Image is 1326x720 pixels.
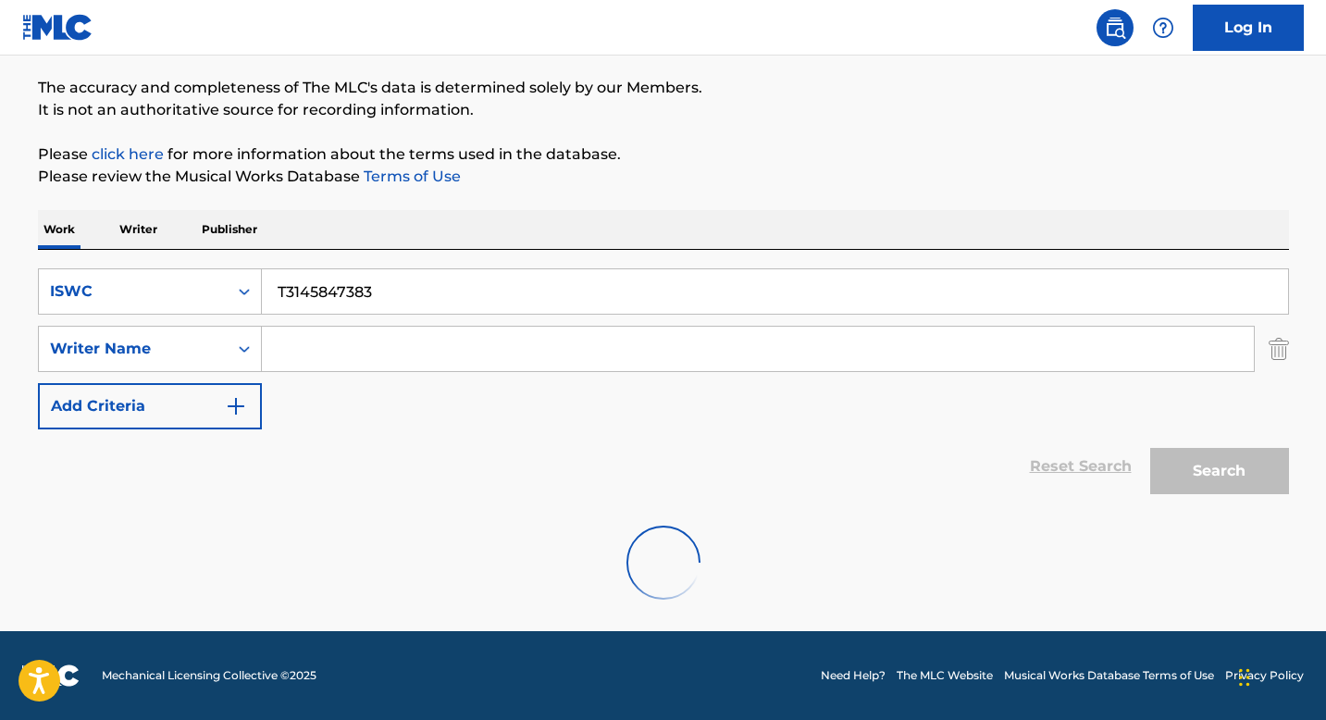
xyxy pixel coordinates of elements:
p: Writer [114,210,163,249]
img: help [1152,17,1174,39]
img: 9d2ae6d4665cec9f34b9.svg [225,395,247,417]
a: Musical Works Database Terms of Use [1004,667,1214,684]
span: Mechanical Licensing Collective © 2025 [102,667,316,684]
button: Add Criteria [38,383,262,429]
iframe: Chat Widget [1233,631,1326,720]
img: Delete Criterion [1269,326,1289,372]
a: Need Help? [821,667,886,684]
a: Log In [1193,5,1304,51]
a: Terms of Use [360,168,461,185]
div: ISWC [50,280,217,303]
p: It is not an authoritative source for recording information. [38,99,1289,121]
p: Work [38,210,81,249]
a: The MLC Website [897,667,993,684]
p: Publisher [196,210,263,249]
div: Help [1145,9,1182,46]
a: Privacy Policy [1225,667,1304,684]
a: click here [92,145,164,163]
img: MLC Logo [22,14,93,41]
a: Public Search [1097,9,1134,46]
p: Please for more information about the terms used in the database. [38,143,1289,166]
div: Drag [1239,650,1250,705]
img: logo [22,664,80,687]
img: preloader [619,518,708,607]
p: The accuracy and completeness of The MLC's data is determined solely by our Members. [38,77,1289,99]
form: Search Form [38,268,1289,503]
img: search [1104,17,1126,39]
p: Please review the Musical Works Database [38,166,1289,188]
div: Writer Name [50,338,217,360]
